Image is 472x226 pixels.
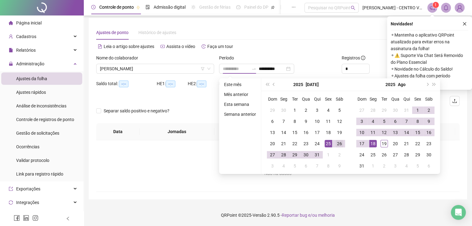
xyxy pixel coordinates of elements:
[9,62,13,66] span: lock
[99,5,134,10] span: Controle de ponto
[390,160,401,172] td: 2025-09-03
[269,162,276,170] div: 3
[412,127,423,138] td: 2025-08-15
[401,127,412,138] td: 2025-08-14
[291,151,299,159] div: 29
[369,162,377,170] div: 1
[425,140,433,147] div: 23
[138,30,176,35] span: Histórico de ajustes
[323,160,334,172] td: 2025-08-08
[325,162,332,170] div: 8
[84,204,472,226] footer: QRPoint © 2025 - 2.90.5 -
[425,118,433,125] div: 9
[392,162,399,170] div: 3
[207,44,233,49] span: Faça um tour
[293,78,303,91] button: year panel
[280,129,287,136] div: 14
[312,93,323,105] th: Qui
[154,5,186,10] span: Admissão digital
[462,22,467,26] span: close
[336,140,343,147] div: 26
[390,149,401,160] td: 2025-08-27
[356,116,367,127] td: 2025-08-03
[336,162,343,170] div: 9
[278,105,289,116] td: 2025-06-30
[334,127,345,138] td: 2025-07-19
[379,127,390,138] td: 2025-08-12
[280,140,287,147] div: 21
[160,44,165,49] span: youtube
[379,138,390,149] td: 2025-08-19
[313,118,321,125] div: 10
[336,118,343,125] div: 12
[403,118,410,125] div: 7
[356,149,367,160] td: 2025-08-24
[32,215,38,221] span: instagram
[300,160,312,172] td: 2025-08-06
[222,91,258,98] li: Mês anterior
[334,105,345,116] td: 2025-07-05
[300,116,312,127] td: 2025-07-09
[379,116,390,127] td: 2025-08-05
[267,105,278,116] td: 2025-06-29
[101,107,172,114] span: Separar saldo positivo e negativo?
[392,151,399,159] div: 27
[379,160,390,172] td: 2025-09-02
[306,78,319,91] button: month panel
[379,93,390,105] th: Ter
[412,93,423,105] th: Sex
[16,200,39,205] span: Integrações
[289,105,300,116] td: 2025-07-01
[207,67,211,71] span: down
[16,90,46,95] span: Ajustes rápidos
[325,151,332,159] div: 1
[325,118,332,125] div: 11
[312,149,323,160] td: 2025-07-31
[236,5,240,9] span: dashboard
[280,118,287,125] div: 7
[313,140,321,147] div: 24
[313,151,321,159] div: 31
[414,151,421,159] div: 29
[188,80,219,87] div: HE 2:
[412,116,423,127] td: 2025-08-08
[280,5,285,9] span: book
[289,93,300,105] th: Ter
[302,118,310,125] div: 9
[362,4,424,11] span: [PERSON_NAME] - CENTRO VETERINARIO 4 PATAS LTDA
[425,129,433,136] div: 16
[9,187,13,191] span: export
[403,151,410,159] div: 28
[412,138,423,149] td: 2025-08-22
[199,5,231,10] span: Gestão de férias
[98,44,102,49] span: file-text
[289,127,300,138] td: 2025-07-15
[334,93,345,105] th: Sáb
[9,34,13,39] span: user-add
[425,162,433,170] div: 6
[392,129,399,136] div: 13
[197,80,206,87] span: --:--
[358,162,366,170] div: 31
[96,30,128,35] span: Ajustes de ponto
[219,54,238,61] label: Período
[390,105,401,116] td: 2025-07-30
[302,151,310,159] div: 30
[334,138,345,149] td: 2025-07-26
[312,138,323,149] td: 2025-07-24
[9,48,13,52] span: file
[280,162,287,170] div: 4
[253,213,266,218] span: Versão
[336,129,343,136] div: 19
[356,127,367,138] td: 2025-08-10
[391,20,413,27] span: Novidades !
[96,80,157,87] div: Saldo total:
[423,105,434,116] td: 2025-08-02
[267,127,278,138] td: 2025-07-13
[390,116,401,127] td: 2025-08-06
[222,101,258,108] li: Esta semana
[323,127,334,138] td: 2025-07-18
[16,144,39,149] span: Ocorrências
[267,116,278,127] td: 2025-07-06
[282,213,335,218] span: Reportar bug e/ou melhoria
